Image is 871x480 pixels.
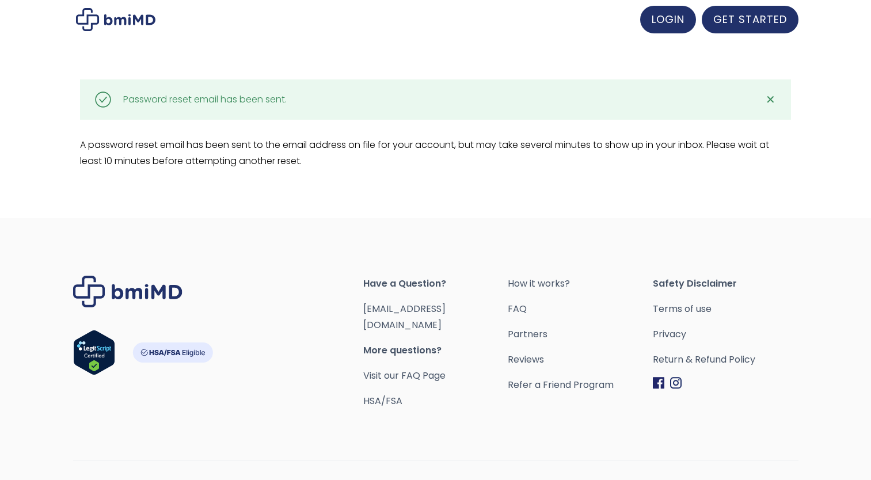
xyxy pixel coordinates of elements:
a: Reviews [508,352,653,368]
a: [EMAIL_ADDRESS][DOMAIN_NAME] [363,302,446,332]
a: How it works? [508,276,653,292]
div: Password reset email has been sent. [123,92,287,108]
img: Facebook [653,377,664,389]
img: HSA-FSA [132,342,213,363]
img: My account [76,8,155,31]
a: Terms of use [653,301,798,317]
a: ✕ [759,88,782,111]
p: A password reset email has been sent to the email address on file for your account, but may take ... [80,137,791,169]
img: Brand Logo [73,276,182,307]
span: ✕ [766,92,775,108]
a: LOGIN [640,6,696,33]
a: HSA/FSA [363,394,402,407]
a: FAQ [508,301,653,317]
span: GET STARTED [713,12,787,26]
span: Safety Disclaimer [653,276,798,292]
a: GET STARTED [702,6,798,33]
img: Verify Approval for www.bmimd.com [73,330,115,375]
span: LOGIN [652,12,684,26]
a: Verify LegitScript Approval for www.bmimd.com [73,330,115,380]
a: Partners [508,326,653,342]
span: More questions? [363,342,508,359]
a: Return & Refund Policy [653,352,798,368]
a: Privacy [653,326,798,342]
img: Instagram [670,377,682,389]
a: Refer a Friend Program [508,377,653,393]
a: Visit our FAQ Page [363,369,446,382]
span: Have a Question? [363,276,508,292]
